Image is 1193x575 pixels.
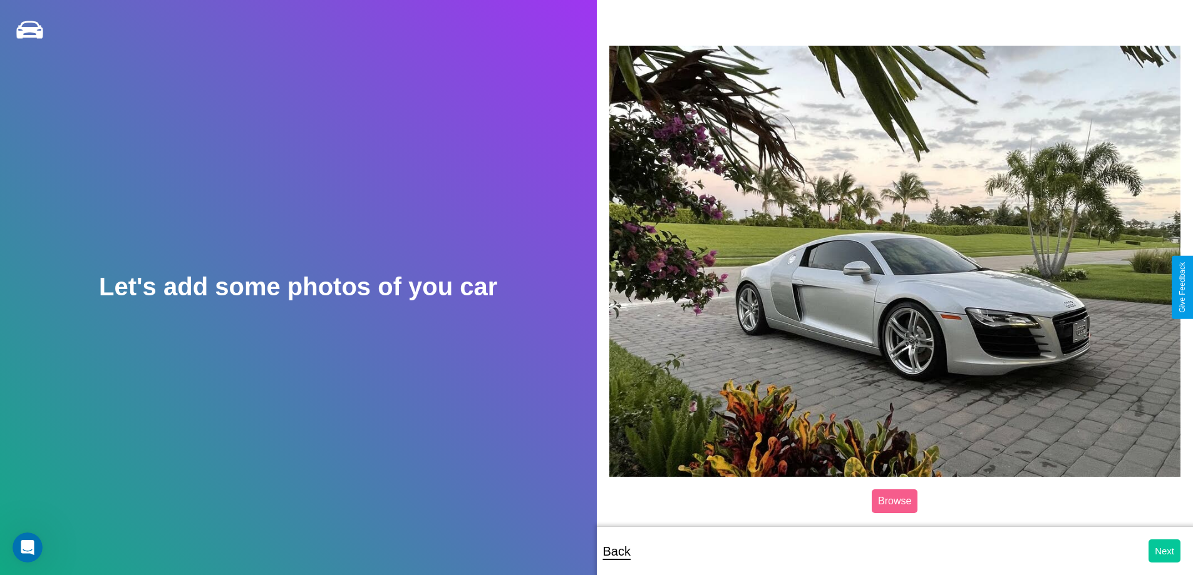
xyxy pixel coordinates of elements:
[603,540,631,562] p: Back
[13,532,43,562] iframe: Intercom live chat
[609,46,1181,476] img: posted
[1178,262,1187,313] div: Give Feedback
[99,273,497,301] h2: Let's add some photos of you car
[872,489,917,513] label: Browse
[1149,539,1180,562] button: Next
